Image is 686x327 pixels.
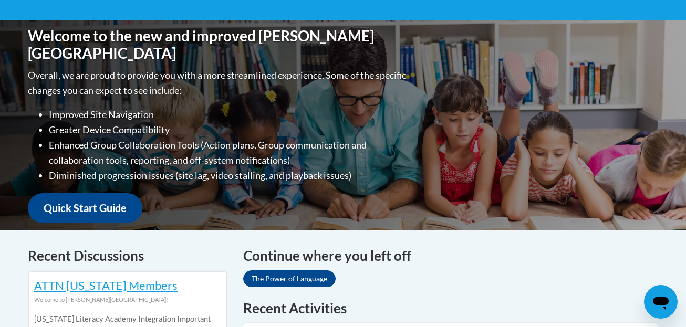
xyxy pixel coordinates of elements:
[34,278,178,292] a: ATTN [US_STATE] Members
[49,122,409,138] li: Greater Device Compatibility
[644,285,678,319] iframe: Button to launch messaging window
[49,138,409,168] li: Enhanced Group Collaboration Tools (Action plans, Group communication and collaboration tools, re...
[243,246,658,266] h4: Continue where you left off
[49,107,409,122] li: Improved Site Navigation
[243,299,658,318] h1: Recent Activities
[34,294,221,305] div: Welcome to [PERSON_NAME][GEOGRAPHIC_DATA]!
[28,68,409,98] p: Overall, we are proud to provide you with a more streamlined experience. Some of the specific cha...
[243,270,336,287] a: The Power of Language
[28,193,142,223] a: Quick Start Guide
[28,27,409,62] h1: Welcome to the new and improved [PERSON_NAME][GEOGRAPHIC_DATA]
[49,168,409,183] li: Diminished progression issues (site lag, video stalling, and playback issues)
[28,246,227,266] h4: Recent Discussions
